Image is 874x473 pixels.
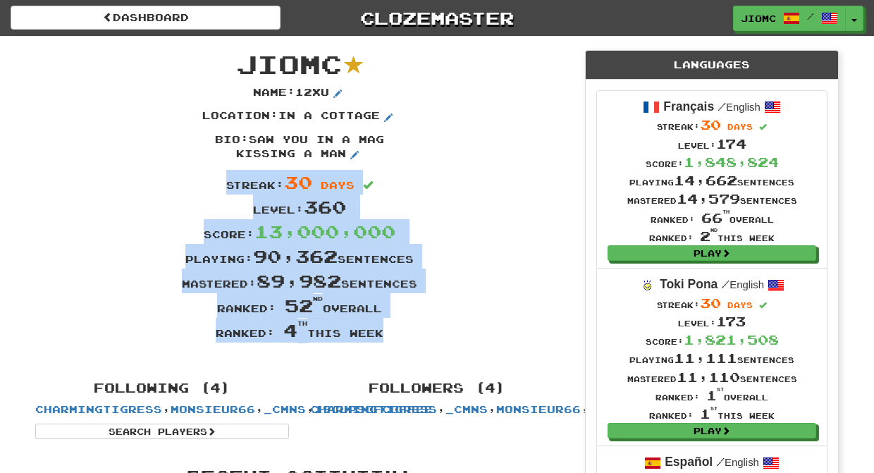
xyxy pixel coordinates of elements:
strong: Español [665,455,713,469]
div: Playing sentences [627,349,797,367]
div: Streak: [627,116,797,134]
span: 1 [700,406,718,422]
div: , , , [25,374,300,439]
small: English [716,457,759,468]
span: days [727,300,753,309]
span: 2 [700,228,718,244]
span: 1,848,824 [684,154,779,170]
span: 14,662 [674,173,737,188]
strong: Français [663,99,714,113]
h4: Followers (4) [310,381,564,395]
sup: st [717,387,724,392]
div: Ranked: this week [25,318,574,343]
div: Score: [627,331,797,349]
sup: nd [710,228,718,233]
div: Score: [627,153,797,171]
a: CharmingTigress [35,403,162,415]
span: 1 [706,388,724,403]
strong: Toki Pona [660,277,718,291]
small: English [718,102,761,113]
span: / [807,11,814,21]
span: 52 [285,295,323,316]
a: monsieur66 [496,403,581,415]
span: 90,362 [253,245,338,266]
div: Level: [627,135,797,153]
div: Streak: [627,294,797,312]
a: Play [608,423,816,438]
sup: th [722,209,730,214]
a: Dashboard [11,6,281,30]
span: 30 [284,171,312,192]
div: Streak: [25,170,574,195]
span: / [716,455,725,468]
div: Ranked: overall [627,386,797,405]
span: 11,111 [674,350,737,366]
span: JioMc [236,49,342,79]
a: CharmingTigress [310,403,437,415]
span: 173 [716,314,746,329]
p: Location : in a cottage [202,109,397,125]
span: days [321,179,355,191]
iframe: X Post Button [250,350,297,364]
span: 30 [700,295,721,311]
span: 1,821,508 [684,332,779,348]
span: 4 [283,319,307,340]
div: Level: [627,312,797,331]
div: Mastered: sentences [25,269,574,293]
div: Ranked: overall [25,293,574,318]
span: 174 [716,136,746,152]
span: 13,000,000 [254,221,395,242]
span: 11,110 [677,369,740,385]
span: Streak includes today. [759,302,767,309]
p: Name : 12xu [253,85,346,102]
div: Ranked: this week [627,405,797,423]
span: / [721,278,730,290]
div: Playing sentences [627,171,797,190]
a: Play [608,245,816,261]
sup: nd [313,295,323,302]
div: Ranked: this week [627,227,797,245]
div: Playing: sentences [25,244,574,269]
a: _cmns [264,403,306,415]
span: Streak includes today. [759,123,767,131]
span: JioMc [741,12,776,25]
div: Languages [586,51,838,80]
div: Mastered sentences [627,190,797,208]
sup: th [297,320,307,327]
iframe: fb:share_button Facebook Social Plugin [302,350,349,364]
span: / [718,100,726,113]
a: JioMc / [733,6,846,31]
div: Ranked: overall [627,209,797,227]
div: Mastered sentences [627,368,797,386]
small: English [721,279,764,290]
div: Score: [25,219,574,244]
a: _cmns [445,403,488,415]
a: monsieur66 [171,403,255,415]
a: Clozemaster [302,6,572,30]
span: days [727,122,753,131]
span: 30 [700,117,721,133]
span: 89,982 [257,270,341,291]
span: 360 [304,196,346,217]
div: Level: [25,195,574,219]
sup: st [710,406,718,411]
span: 66 [701,210,730,226]
div: , , , [300,374,574,417]
span: 14,579 [677,191,740,207]
p: Bio : saw you in a mag kissing a man [194,133,405,164]
a: Search Players [35,424,289,439]
h4: Following (4) [35,381,289,395]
